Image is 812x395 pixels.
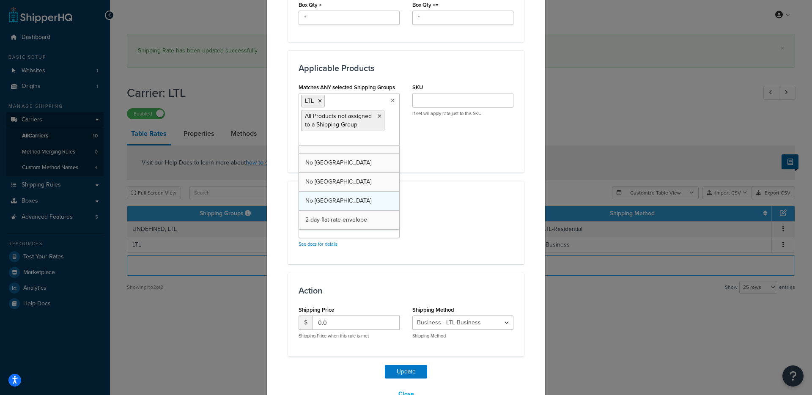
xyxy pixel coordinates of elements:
[305,196,371,205] span: No-[GEOGRAPHIC_DATA]
[412,307,454,313] label: Shipping Method
[299,194,513,203] h3: Advanced Criteria
[299,173,399,191] a: No-[GEOGRAPHIC_DATA]
[299,333,400,339] p: Shipping Price when this rule is met
[299,286,513,295] h3: Action
[412,333,513,339] p: Shipping Method
[305,112,372,129] span: All Products not assigned to a Shipping Group
[305,215,367,224] span: 2-day-flat-rate-envelope
[412,2,439,8] label: Box Qty <=
[299,315,313,330] span: $
[299,63,513,73] h3: Applicable Products
[299,192,399,210] a: No-[GEOGRAPHIC_DATA]
[305,96,314,105] span: LTL
[299,154,399,172] a: No-[GEOGRAPHIC_DATA]
[299,2,322,8] label: Box Qty >
[299,241,337,247] a: See docs for details
[412,110,513,117] p: If set will apply rate just to this SKU
[305,158,371,167] span: No-[GEOGRAPHIC_DATA]
[385,365,427,379] button: Update
[305,177,371,186] span: No-[GEOGRAPHIC_DATA]
[299,84,395,91] label: Matches ANY selected Shipping Groups
[299,307,334,313] label: Shipping Price
[412,84,423,91] label: SKU
[299,211,399,229] a: 2-day-flat-rate-envelope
